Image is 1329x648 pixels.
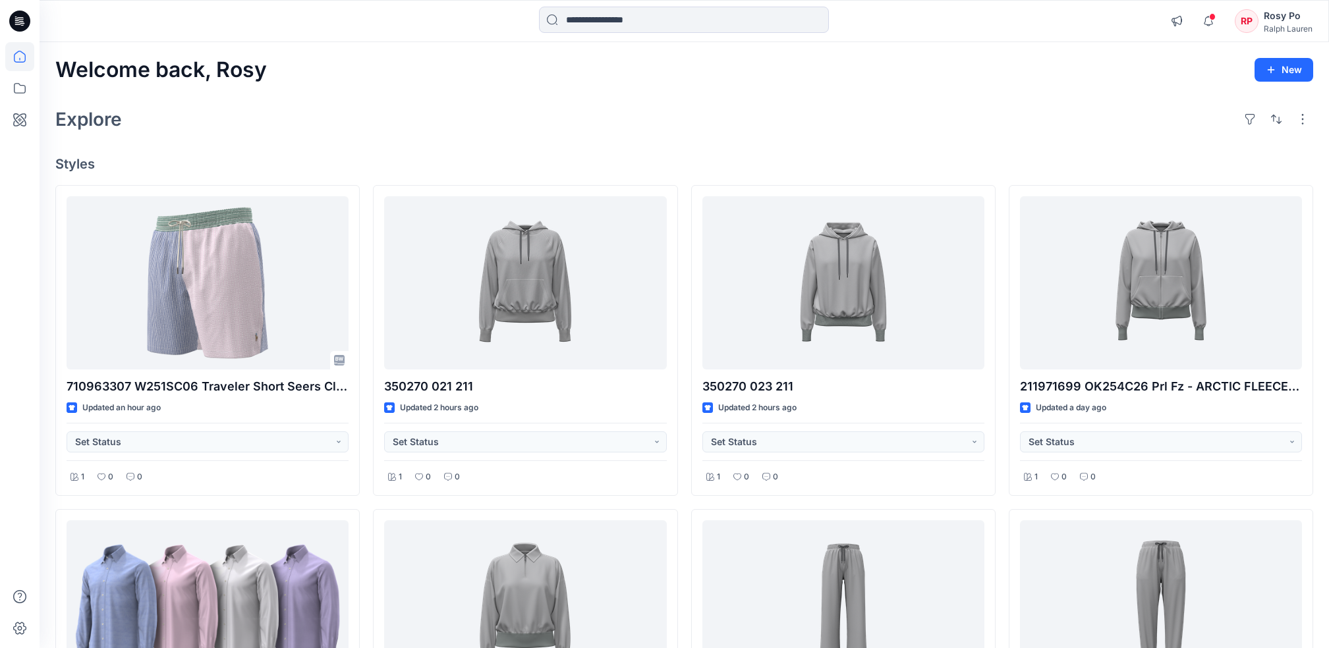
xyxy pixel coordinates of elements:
[81,470,84,484] p: 1
[399,470,402,484] p: 1
[1264,24,1313,34] div: Ralph Lauren
[1034,470,1038,484] p: 1
[1255,58,1313,82] button: New
[718,401,797,415] p: Updated 2 hours ago
[400,401,478,415] p: Updated 2 hours ago
[137,470,142,484] p: 0
[384,377,666,396] p: 350270 021 211
[67,377,349,396] p: 710963307 W251SC06 Traveler Short Seers Classic - SEERSUCKER TRAVELER
[1036,401,1106,415] p: Updated a day ago
[384,196,666,369] a: 350270 021 211
[702,377,984,396] p: 350270 023 211
[1235,9,1258,33] div: RP
[744,470,749,484] p: 0
[1061,470,1067,484] p: 0
[426,470,431,484] p: 0
[1264,8,1313,24] div: Rosy Po
[55,58,267,82] h2: Welcome back, Rosy
[108,470,113,484] p: 0
[82,401,161,415] p: Updated an hour ago
[67,196,349,369] a: 710963307 W251SC06 Traveler Short Seers Classic - SEERSUCKER TRAVELER
[55,109,122,130] h2: Explore
[717,470,720,484] p: 1
[1020,377,1302,396] p: 211971699 OK254C26 Prl Fz - ARCTIC FLEECE-PRL FZ-LONG SLEEVE-SWEATSHIRT
[773,470,778,484] p: 0
[1020,196,1302,369] a: 211971699 OK254C26 Prl Fz - ARCTIC FLEECE-PRL FZ-LONG SLEEVE-SWEATSHIRT
[702,196,984,369] a: 350270 023 211
[55,156,1313,172] h4: Styles
[455,470,460,484] p: 0
[1090,470,1096,484] p: 0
